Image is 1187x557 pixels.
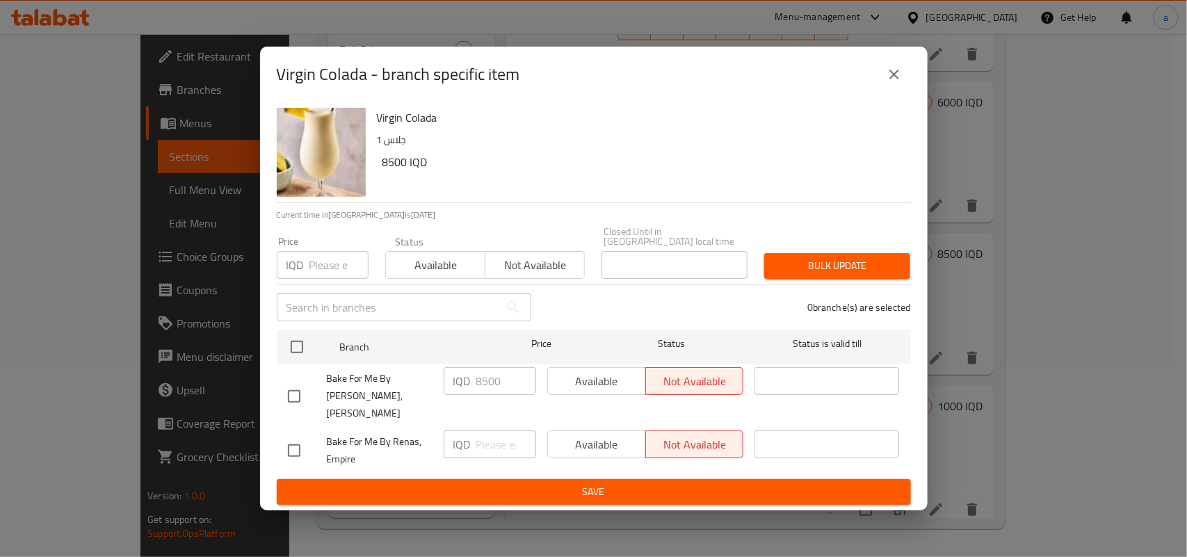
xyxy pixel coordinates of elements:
span: Bulk update [775,257,899,275]
img: Virgin Colada [277,108,366,197]
button: Bulk update [764,253,910,279]
span: Bake For Me By Renas, Empire [327,433,433,468]
span: Branch [339,339,484,356]
span: Save [288,483,900,501]
input: Please enter price [476,430,536,458]
p: 1 جلاس [377,131,900,149]
h2: Virgin Colada - branch specific item [277,63,520,86]
span: Status [599,335,743,353]
p: IQD [286,257,304,273]
button: close [878,58,911,91]
span: Not available [491,255,579,275]
h6: 8500 IQD [382,152,900,172]
span: Status is valid till [754,335,899,353]
input: Please enter price [309,251,369,279]
button: Save [277,479,911,505]
span: Price [495,335,588,353]
input: Please enter price [476,367,536,395]
p: Current time in [GEOGRAPHIC_DATA] is [DATE] [277,209,911,221]
p: IQD [453,373,471,389]
button: Not available [485,251,585,279]
span: Bake For Me By [PERSON_NAME], [PERSON_NAME] [327,370,433,422]
p: IQD [453,436,471,453]
button: Available [385,251,485,279]
h6: Virgin Colada [377,108,900,127]
p: 0 branche(s) are selected [807,300,911,314]
span: Available [391,255,480,275]
input: Search in branches [277,293,499,321]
